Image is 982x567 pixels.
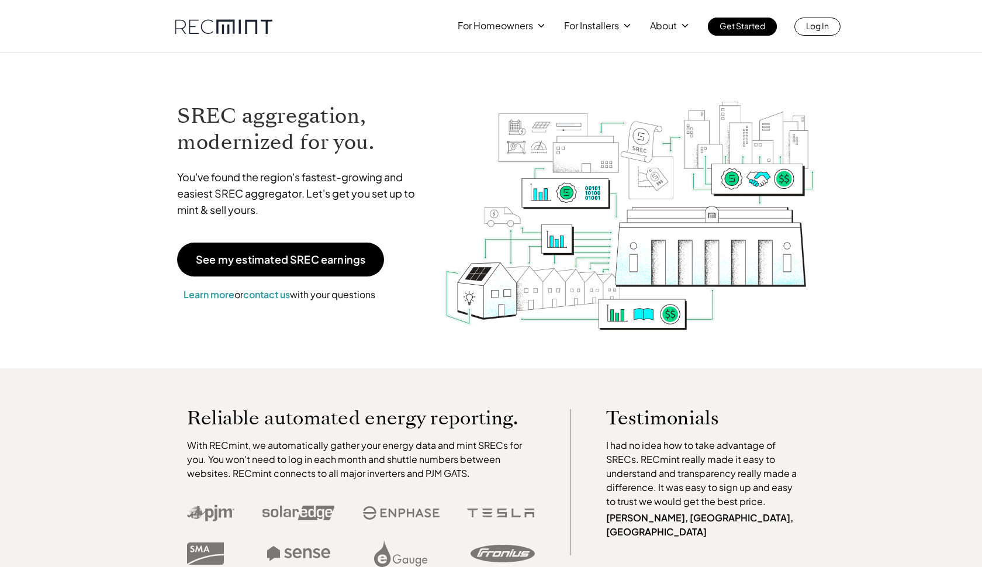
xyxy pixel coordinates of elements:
p: You've found the region's fastest-growing and easiest SREC aggregator. Let's get you set up to mi... [177,169,426,218]
img: RECmint value cycle [444,71,817,333]
p: Reliable automated energy reporting. [187,409,535,427]
p: I had no idea how to take advantage of SRECs. RECmint really made it easy to understand and trans... [606,438,803,509]
p: For Homeowners [458,18,533,34]
h1: SREC aggregation, modernized for you. [177,103,426,155]
p: About [650,18,677,34]
p: With RECmint, we automatically gather your energy data and mint SRECs for you. You won't need to ... [187,438,535,480]
p: See my estimated SREC earnings [196,254,365,265]
p: [PERSON_NAME], [GEOGRAPHIC_DATA], [GEOGRAPHIC_DATA] [606,511,803,539]
p: Get Started [720,18,765,34]
a: Get Started [708,18,777,36]
a: See my estimated SREC earnings [177,243,384,276]
a: Log In [794,18,841,36]
a: Learn more [184,288,234,300]
a: contact us [243,288,290,300]
p: Testimonials [606,409,780,427]
p: or with your questions [177,287,382,302]
p: Log In [806,18,829,34]
p: For Installers [564,18,619,34]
